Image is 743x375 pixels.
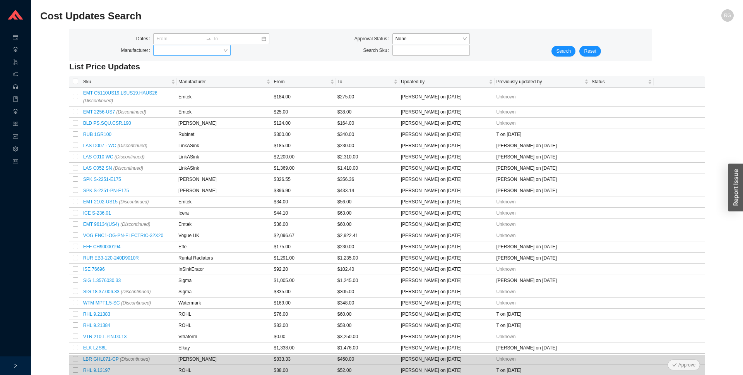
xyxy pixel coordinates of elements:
td: $0.00 [272,331,336,342]
td: Effe [177,241,272,253]
span: to [206,36,211,41]
span: ICE S-236.01 [83,210,111,216]
td: [PERSON_NAME] on [DATE] [399,129,495,140]
span: ELK LZS8L [83,345,107,351]
td: $34.00 [272,196,336,208]
label: Search Sku [363,45,392,56]
td: $175.00 [272,241,336,253]
span: Reset [584,47,596,55]
td: $1,369.00 [272,163,336,174]
span: fund [13,131,18,143]
th: Manufacturer sortable [177,76,272,88]
th: To sortable [336,76,399,88]
td: LinkASink [177,151,272,163]
td: $230.00 [336,241,399,253]
td: $335.00 [272,286,336,298]
td: $56.00 [336,196,399,208]
td: [PERSON_NAME] on [DATE] [399,107,495,118]
td: [PERSON_NAME] [177,174,272,185]
span: idcard [13,156,18,168]
span: right [13,363,18,368]
span: VTR 210.L.P.N.00.13 [83,334,127,339]
td: $348.00 [336,298,399,309]
span: EMT 96134(US4) [83,222,151,227]
label: Manufacturer [121,45,153,56]
td: $1,005.00 [272,275,336,286]
span: Status [592,78,646,86]
span: RG [724,9,731,22]
td: Vogue UK [177,230,272,241]
td: [PERSON_NAME] on [DATE] [399,174,495,185]
td: InSinkErator [177,264,272,275]
span: ISE 76696 [83,267,105,272]
td: $326.55 [272,174,336,185]
td: [PERSON_NAME] on [DATE] [399,331,495,342]
td: [PERSON_NAME] on [DATE] [399,208,495,219]
input: To [213,35,261,43]
span: BLD PS.SQU.CSR.190 [83,120,131,126]
td: $102.40 [336,264,399,275]
td: [PERSON_NAME] on [DATE] [399,163,495,174]
td: [PERSON_NAME] on [DATE] [399,275,495,286]
i: (Discontinued) [117,143,147,148]
td: [PERSON_NAME] [177,354,272,365]
td: [PERSON_NAME] on [DATE] [495,342,590,354]
td: $2,922.41 [336,230,399,241]
td: $92.20 [272,264,336,275]
td: [PERSON_NAME] on [DATE] [399,320,495,331]
td: $833.33 [272,354,336,365]
td: [PERSON_NAME] on [DATE] [399,118,495,129]
td: $36.00 [272,219,336,230]
td: $25.00 [272,107,336,118]
td: [PERSON_NAME] on [DATE] [495,163,590,174]
span: Unknown [496,199,515,205]
td: $1,291.00 [272,253,336,264]
span: read [13,119,18,131]
td: LinkASink [177,163,272,174]
td: $83.00 [272,320,336,331]
th: Sku sortable [82,76,177,88]
i: (Discontinued) [121,289,151,294]
td: [PERSON_NAME] on [DATE] [399,309,495,320]
td: [PERSON_NAME] on [DATE] [399,219,495,230]
span: Unknown [496,300,515,306]
span: Unknown [496,210,515,216]
th: Previously updated by sortable [495,76,590,88]
td: [PERSON_NAME] on [DATE] [495,253,590,264]
td: $300.00 [272,129,336,140]
td: $305.00 [336,286,399,298]
h2: Cost Updates Search [40,9,560,23]
td: Sigma [177,286,272,298]
td: [PERSON_NAME] on [DATE] [495,185,590,196]
td: $1,235.00 [336,253,399,264]
td: Watermark [177,298,272,309]
span: swap-right [206,36,211,41]
span: setting [13,143,18,156]
span: LAS D007 - WC [83,143,147,148]
td: T on [DATE] [495,129,590,140]
td: $1,476.00 [336,342,399,354]
td: $2,310.00 [336,151,399,163]
span: book [13,94,18,106]
span: EMT C5110US19.LSUS19.HAUS26 [83,90,158,103]
td: $164.00 [336,118,399,129]
td: $185.00 [272,140,336,151]
td: $2,200.00 [272,151,336,163]
td: Emtek [177,107,272,118]
td: [PERSON_NAME] on [DATE] [399,196,495,208]
td: $230.00 [336,140,399,151]
label: Dates [136,33,154,44]
h3: List Price Updates [69,61,705,72]
td: [PERSON_NAME] on [DATE] [495,140,590,151]
span: Unknown [496,94,515,100]
td: [PERSON_NAME] on [DATE] [399,230,495,241]
td: $396.90 [272,185,336,196]
td: [PERSON_NAME] on [DATE] [399,286,495,298]
span: Unknown [496,289,515,294]
i: (Discontinued) [83,98,113,103]
i: (Discontinued) [121,300,151,306]
td: [PERSON_NAME] on [DATE] [495,174,590,185]
span: credit-card [13,32,18,44]
span: VOG ENC1-OG-PN-ELECTRIC-32X20 [83,233,163,238]
i: (Discontinued) [116,109,146,115]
